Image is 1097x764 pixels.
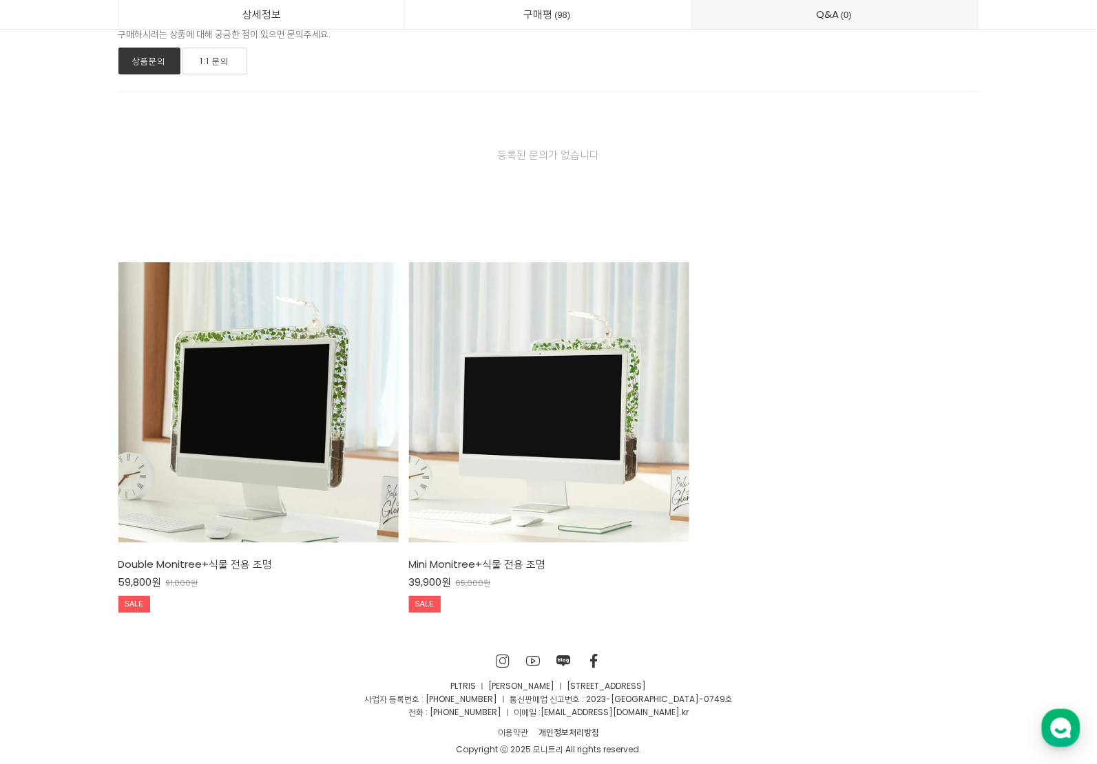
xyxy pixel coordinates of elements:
[839,8,854,22] span: 0
[118,692,979,705] p: 사업자 등록번호 : [PHONE_NUMBER] ㅣ 통신판매업 신고번호 : 2023-[GEOGRAPHIC_DATA]-0749호
[118,596,150,613] div: SALE
[139,147,959,163] div: 등록된 문의가 없습니다
[91,436,178,471] a: 대화
[553,8,573,22] span: 98
[178,436,264,471] a: 설정
[118,28,979,42] div: 구매하시려는 상품에 대해 궁금한 점이 있으면 문의주세요.
[118,575,162,589] p: 59,800원
[213,457,229,468] span: 설정
[118,557,399,618] a: Double Monitree+식물 전용 조명 59,800원 91,000원 SALE
[118,743,979,756] div: Copyright ⓒ 2025 모니트리 All rights reserved.
[182,47,247,74] a: 1:1 문의
[126,458,143,469] span: 대화
[456,578,491,588] p: 65,000원
[409,557,689,618] a: Mini Monitree+식물 전용 조명 39,900원 65,000원 SALE
[118,557,399,571] h2: Double Monitree+식물 전용 조명
[43,457,52,468] span: 홈
[118,705,979,719] p: 전화 : [PHONE_NUMBER] ㅣ 이메일 : .kr
[118,679,979,692] p: PLTRIS ㅣ [PERSON_NAME] ㅣ [STREET_ADDRESS]
[541,706,680,718] a: [EMAIL_ADDRESS][DOMAIN_NAME]
[118,47,180,74] a: 상품문의
[534,724,605,740] a: 개인정보처리방침
[409,575,452,589] p: 39,900원
[493,724,534,740] a: 이용약관
[166,578,198,588] p: 91,000원
[409,596,441,613] div: SALE
[409,557,689,571] h2: Mini Monitree+식물 전용 조명
[4,436,91,471] a: 홈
